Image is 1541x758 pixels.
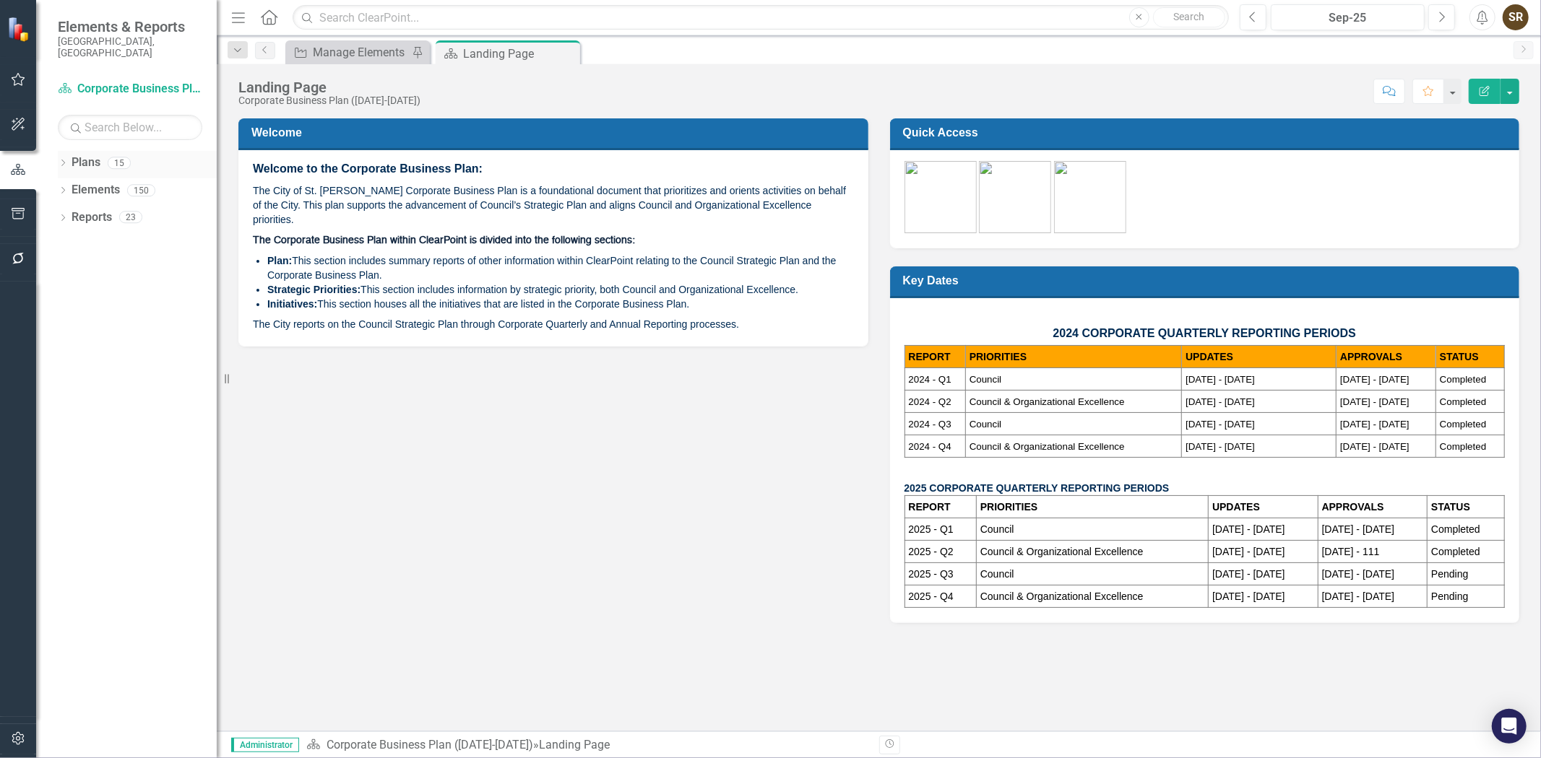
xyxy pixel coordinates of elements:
[965,346,1181,368] th: PRIORITIES
[1428,496,1505,518] th: STATUS
[253,180,854,230] p: The City of St. [PERSON_NAME] Corporate Business Plan is a foundational document that prioritizes...
[903,274,1512,287] h3: Key Dates
[976,563,1208,585] td: Council
[905,482,1170,494] strong: 2025 CORPORATE QUARTERLY REPORTING PERIODS
[905,346,965,368] th: REPORT
[267,284,358,295] strong: Strategic Priorities
[267,297,854,311] li: This section houses all the initiatives that are listed in the Corporate Business Plan.
[358,284,361,295] strong: :
[1318,563,1427,585] td: [DATE] - [DATE]
[1153,7,1225,27] button: Search
[976,541,1208,563] td: Council & Organizational Excellence
[1186,374,1255,385] span: [DATE] - [DATE]
[1182,346,1337,368] th: UPDATES
[1186,396,1255,407] span: [DATE] - [DATE]
[267,298,317,310] strong: Initiatives:
[1186,419,1255,430] span: [DATE] - [DATE]
[253,318,739,330] span: The City reports on the Council Strategic Plan through Corporate Quarterly and Annual Reporting p...
[108,157,131,169] div: 15
[909,441,951,452] span: 2024 - Q4
[976,518,1208,541] td: Council
[979,161,1051,233] img: Assignments.png
[905,541,976,563] td: 2025 - Q2
[976,585,1208,608] td: Council & Organizational Excellence
[7,17,33,42] img: ClearPoint Strategy
[905,563,976,585] td: 2025 - Q3
[1440,441,1486,452] span: Completed
[1503,4,1529,30] button: SR
[58,18,202,35] span: Elements & Reports
[267,255,292,266] strong: Plan:
[1318,496,1427,518] th: APPROVALS
[1428,563,1505,585] td: Pending
[970,374,1001,385] span: Council
[909,374,951,385] span: 2024 - Q1
[253,162,483,175] span: Welcome to the Corporate Business Plan:
[251,126,860,139] h3: Welcome
[905,518,976,541] td: 2025 - Q1
[1318,518,1427,541] td: [DATE] - [DATE]
[1173,11,1204,22] span: Search
[1053,327,1356,339] span: 2024 CORPORATE QUARTERLY REPORTING PERIODS
[1431,589,1501,604] p: Pending
[289,43,408,61] a: Manage Elements
[58,35,202,59] small: [GEOGRAPHIC_DATA], [GEOGRAPHIC_DATA]
[1209,496,1318,518] th: UPDATES
[463,45,577,63] div: Landing Page
[1340,374,1410,385] span: [DATE] - [DATE]
[72,154,100,171] a: Plans
[905,585,976,608] td: 2025 - Q4
[293,5,1229,30] input: Search ClearPoint...
[905,161,977,233] img: CBP-green%20v2.png
[1440,419,1486,430] span: Completed
[327,738,533,752] a: Corporate Business Plan ([DATE]-[DATE])
[58,81,202,97] a: Corporate Business Plan ([DATE]-[DATE])
[903,126,1512,139] h3: Quick Access
[1428,541,1505,563] td: Completed
[905,496,976,518] th: REPORT
[1271,4,1425,30] button: Sep-25
[1276,9,1420,27] div: Sep-25
[1340,441,1410,452] span: [DATE] - [DATE]
[1209,541,1318,563] td: [DATE] - [DATE]
[119,212,142,224] div: 23
[1212,589,1313,604] p: [DATE] - [DATE]
[1340,396,1410,407] span: [DATE] - [DATE]
[1436,346,1504,368] th: STATUS
[267,282,854,297] li: This section includes information by strategic priority, both Council and Organizational Excellence.
[1431,522,1501,536] p: Completed
[267,253,854,282] li: This section includes summary reports of other information within ClearPoint relating to the Coun...
[1209,563,1318,585] td: [DATE] - [DATE]
[976,496,1208,518] th: PRIORITIES
[306,737,868,754] div: »
[72,209,112,226] a: Reports
[1337,346,1436,368] th: APPROVALS
[72,182,120,199] a: Elements
[127,184,155,196] div: 150
[313,43,408,61] div: Manage Elements
[1186,441,1255,452] span: [DATE] - [DATE]
[970,419,1001,430] span: Council
[231,738,299,752] span: Administrator
[970,396,1125,407] span: Council & Organizational Excellence
[58,115,202,140] input: Search Below...
[539,738,610,752] div: Landing Page
[1209,518,1318,541] td: [DATE] - [DATE]
[253,235,635,245] span: The Corporate Business Plan within ClearPoint is divided into the following sections:
[1340,419,1410,430] span: [DATE] - [DATE]
[970,441,1125,452] span: Council & Organizational Excellence
[238,95,420,106] div: Corporate Business Plan ([DATE]-[DATE])
[1440,374,1486,385] span: Completed
[909,419,951,430] span: 2024 - Q3
[1054,161,1126,233] img: Training-green%20v2.png
[1492,709,1527,744] div: Open Intercom Messenger
[909,396,951,407] span: 2024 - Q2
[238,79,420,95] div: Landing Page
[1318,541,1427,563] td: [DATE] - 111
[1440,396,1486,407] span: Completed
[1318,585,1427,608] td: [DATE] - [DATE]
